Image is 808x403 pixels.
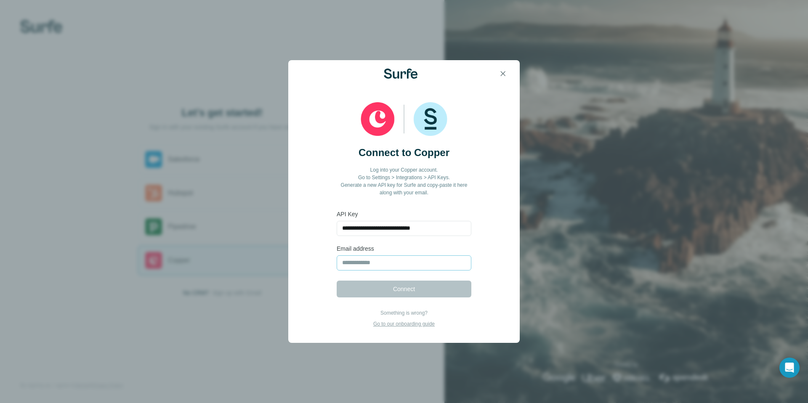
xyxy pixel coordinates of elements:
div: Open Intercom Messenger [779,358,800,378]
label: Email address [337,244,471,253]
p: Go to our onboarding guide [373,320,435,328]
img: Surfe Logo [384,69,417,79]
p: Log into your Copper account. Go to Settings > Integrations > API Keys. Generate a new API key fo... [337,166,471,196]
p: Something is wrong? [373,309,435,317]
img: Copper and Surfe logos [361,102,447,136]
label: API Key [337,210,471,218]
h2: Connect to Copper [359,146,449,159]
